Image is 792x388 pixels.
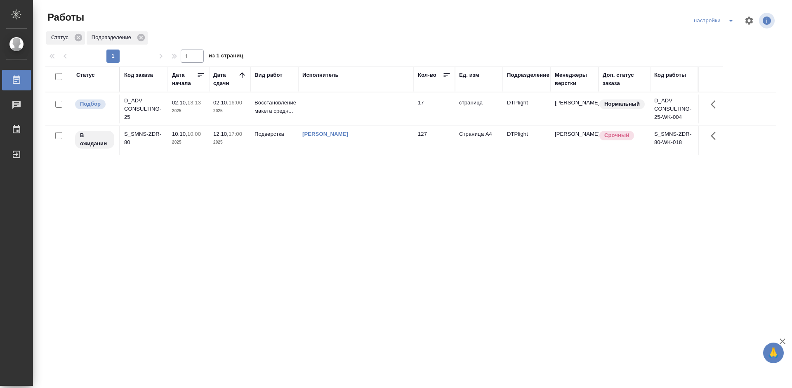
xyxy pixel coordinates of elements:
div: Можно подбирать исполнителей [74,99,115,110]
p: 10.10, [172,131,187,137]
p: Подверстка [255,130,294,138]
div: split button [692,14,739,27]
a: [PERSON_NAME] [302,131,348,137]
button: Здесь прячутся важные кнопки [706,126,726,146]
p: 2025 [213,107,246,115]
div: Вид работ [255,71,283,79]
p: Срочный [604,131,629,140]
div: Код заказа [124,71,153,79]
p: 2025 [172,138,205,147]
td: Страница А4 [455,126,503,155]
td: 127 [414,126,455,155]
td: страница [455,95,503,123]
td: DTPlight [503,95,551,123]
div: Ед. изм [459,71,479,79]
p: Подбор [80,100,101,108]
button: Здесь прячутся важные кнопки [706,95,726,114]
span: Настроить таблицу [739,11,759,31]
p: 02.10, [172,99,187,106]
p: [PERSON_NAME] [555,130,594,138]
p: [PERSON_NAME] [555,99,594,107]
div: Исполнитель назначен, приступать к работе пока рано [74,130,115,149]
p: Восстановление макета средн... [255,99,294,115]
p: 13:13 [187,99,201,106]
span: Посмотреть информацию [759,13,776,28]
div: D_ADV-CONSULTING-25 [124,97,164,121]
td: DTPlight [503,126,551,155]
div: Статус [76,71,95,79]
div: Дата начала [172,71,197,88]
div: Менеджеры верстки [555,71,594,88]
span: из 1 страниц [209,51,243,63]
p: 16:00 [229,99,242,106]
div: Исполнитель [302,71,339,79]
p: 02.10, [213,99,229,106]
p: В ожидании [80,131,109,148]
div: Код работы [654,71,686,79]
div: Дата сдачи [213,71,238,88]
button: 🙏 [763,343,784,363]
p: Статус [51,33,71,42]
p: 17:00 [229,131,242,137]
div: Подразделение [507,71,549,79]
p: 12.10, [213,131,229,137]
td: 17 [414,95,455,123]
span: 🙏 [766,344,780,362]
p: 10:00 [187,131,201,137]
p: Подразделение [92,33,134,42]
p: 2025 [213,138,246,147]
div: Подразделение [87,31,148,45]
span: Работы [45,11,84,24]
div: Статус [46,31,85,45]
p: 2025 [172,107,205,115]
div: S_SMNS-ZDR-80 [124,130,164,147]
div: Кол-во [418,71,436,79]
p: Нормальный [604,100,640,108]
td: S_SMNS-ZDR-80-WK-018 [650,126,698,155]
div: Доп. статус заказа [603,71,646,88]
td: D_ADV-CONSULTING-25-WK-004 [650,92,698,125]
